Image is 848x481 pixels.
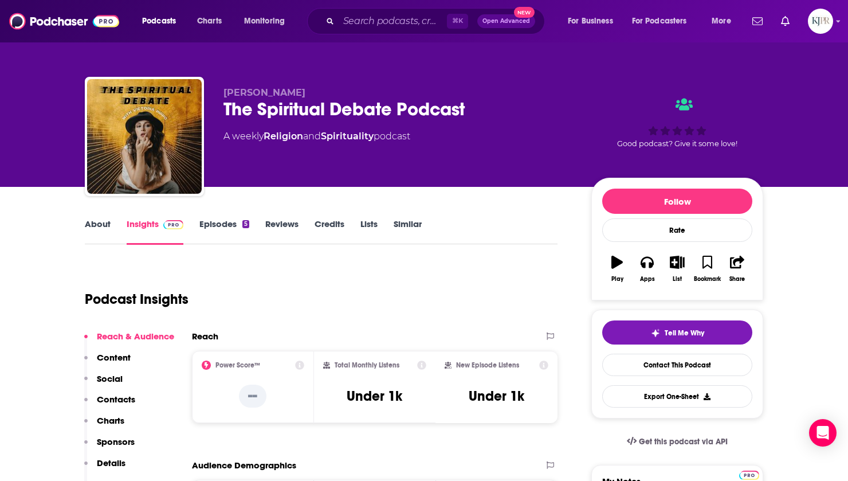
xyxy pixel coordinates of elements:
[244,13,285,29] span: Monitoring
[729,276,745,283] div: Share
[808,9,833,34] span: Logged in as KJPRpodcast
[482,18,530,24] span: Open Advanced
[632,248,662,290] button: Apps
[321,131,374,142] a: Spirituality
[190,12,229,30] a: Charts
[84,352,131,373] button: Content
[142,13,176,29] span: Podcasts
[192,460,296,471] h2: Audience Demographics
[97,352,131,363] p: Content
[602,189,752,214] button: Follow
[560,12,627,30] button: open menu
[639,437,728,447] span: Get this podcast via API
[617,139,737,148] span: Good podcast? Give it some love!
[127,218,183,245] a: InsightsPodchaser Pro
[97,436,135,447] p: Sponsors
[602,248,632,290] button: Play
[97,394,135,405] p: Contacts
[809,419,837,447] div: Open Intercom Messenger
[318,8,556,34] div: Search podcasts, credits, & more...
[315,218,344,245] a: Credits
[265,218,299,245] a: Reviews
[197,13,222,29] span: Charts
[97,331,174,342] p: Reach & Audience
[339,12,447,30] input: Search podcasts, credits, & more...
[776,11,794,31] a: Show notifications dropdown
[808,9,833,34] button: Show profile menu
[84,373,123,394] button: Social
[704,12,745,30] button: open menu
[236,12,300,30] button: open menu
[632,13,687,29] span: For Podcasters
[215,361,260,369] h2: Power Score™
[602,385,752,408] button: Export One-Sheet
[163,220,183,229] img: Podchaser Pro
[651,329,660,338] img: tell me why sparkle
[739,471,759,480] img: Podchaser Pro
[712,13,731,29] span: More
[84,331,174,352] button: Reach & Audience
[618,428,737,456] a: Get this podcast via API
[223,87,305,98] span: [PERSON_NAME]
[723,248,752,290] button: Share
[264,131,303,142] a: Religion
[85,291,189,308] h1: Podcast Insights
[239,385,266,408] p: --
[602,320,752,345] button: tell me why sparkleTell Me Why
[85,218,111,245] a: About
[360,218,378,245] a: Lists
[84,457,125,479] button: Details
[673,276,682,283] div: List
[602,218,752,242] div: Rate
[694,276,721,283] div: Bookmark
[97,373,123,384] p: Social
[87,79,202,194] img: The Spiritual Debate Podcast
[611,276,623,283] div: Play
[347,388,402,405] h3: Under 1k
[84,436,135,457] button: Sponsors
[303,131,321,142] span: and
[640,276,655,283] div: Apps
[84,415,124,436] button: Charts
[199,218,249,245] a: Episodes5
[242,220,249,228] div: 5
[602,354,752,376] a: Contact This Podcast
[394,218,422,245] a: Similar
[84,394,135,415] button: Contacts
[335,361,399,369] h2: Total Monthly Listens
[665,329,704,338] span: Tell Me Why
[591,87,763,158] div: Good podcast? Give it some love!
[9,10,119,32] img: Podchaser - Follow, Share and Rate Podcasts
[97,415,124,426] p: Charts
[739,469,759,480] a: Pro website
[808,9,833,34] img: User Profile
[748,11,767,31] a: Show notifications dropdown
[469,388,524,405] h3: Under 1k
[568,13,613,29] span: For Business
[456,361,519,369] h2: New Episode Listens
[97,457,125,468] p: Details
[134,12,191,30] button: open menu
[192,331,218,342] h2: Reach
[625,12,704,30] button: open menu
[662,248,692,290] button: List
[223,130,410,143] div: A weekly podcast
[447,14,468,29] span: ⌘ K
[477,14,535,28] button: Open AdvancedNew
[514,7,535,18] span: New
[692,248,722,290] button: Bookmark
